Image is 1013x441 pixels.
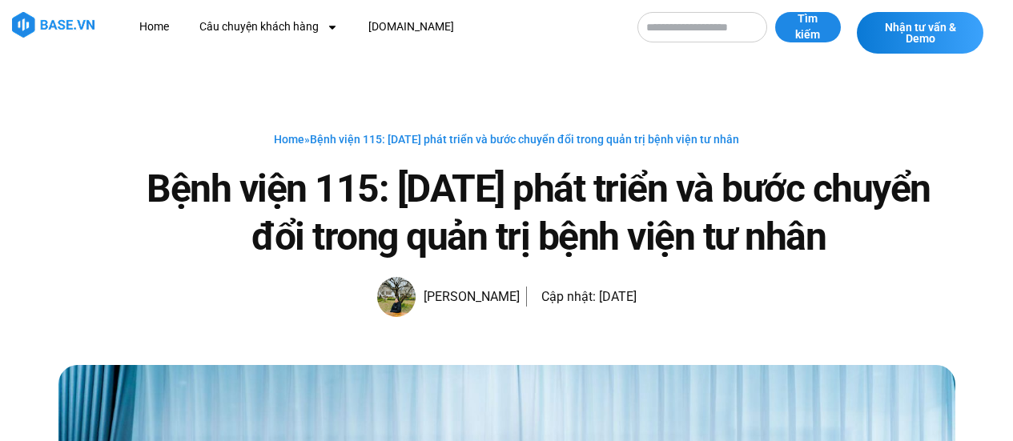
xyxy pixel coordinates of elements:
[873,22,967,44] span: Nhận tư vấn & Demo
[541,289,596,304] span: Cập nhật:
[274,133,739,146] span: »
[187,12,350,42] a: Câu chuyện khách hàng
[377,277,416,317] img: Picture of Đoàn Đức
[775,12,841,42] button: Tìm kiếm
[791,11,825,42] span: Tìm kiếm
[356,12,466,42] a: [DOMAIN_NAME]
[377,277,520,317] a: Picture of Đoàn Đức [PERSON_NAME]
[857,12,983,54] a: Nhận tư vấn & Demo
[416,286,520,308] span: [PERSON_NAME]
[310,133,739,146] span: Bệnh viện 115: [DATE] phát triển và bước chuyển đổi trong quản trị bệnh viện tư nhân
[127,12,181,42] a: Home
[127,12,622,42] nav: Menu
[123,165,955,261] h1: Bệnh viện 115: [DATE] phát triển và bước chuyển đổi trong quản trị bệnh viện tư nhân
[599,289,637,304] time: [DATE]
[274,133,304,146] a: Home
